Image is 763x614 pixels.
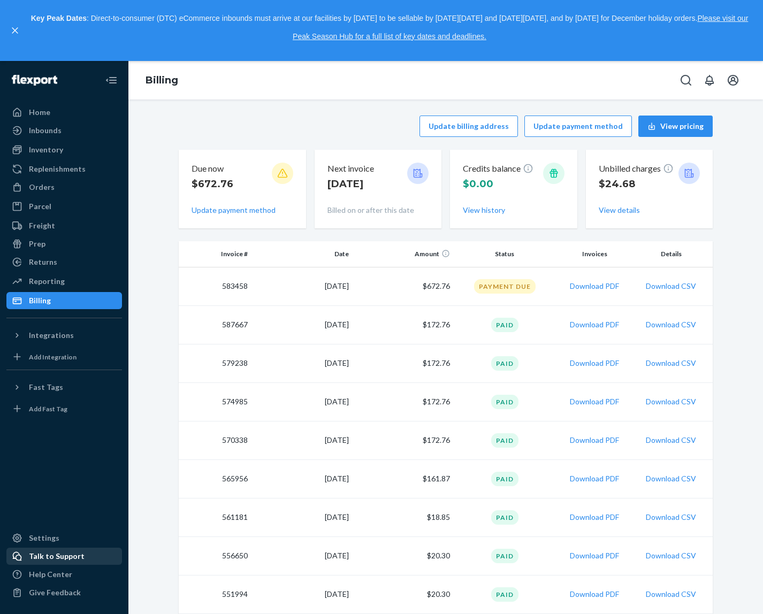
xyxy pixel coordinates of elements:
button: Update billing address [419,116,518,137]
td: [DATE] [252,498,353,536]
td: [DATE] [252,344,353,382]
div: Freight [29,220,55,231]
th: Amount [353,241,454,267]
div: Parcel [29,201,51,212]
div: Orders [29,182,55,193]
td: $18.85 [353,498,454,536]
a: Settings [6,529,122,547]
div: Inbounds [29,125,62,136]
td: [DATE] [252,421,353,459]
div: Integrations [29,330,74,341]
button: Open notifications [699,70,720,91]
p: $672.76 [192,177,233,191]
p: Credits balance [463,163,533,175]
a: Freight [6,217,122,234]
div: Payment Due [474,279,536,294]
div: Talk to Support [29,551,85,562]
div: Home [29,107,50,118]
button: Integrations [6,327,122,344]
th: Status [454,241,555,267]
div: Help Center [29,569,72,580]
button: Download CSV [646,473,696,484]
div: Returns [29,257,57,267]
button: close, [10,25,20,36]
div: Reporting [29,276,65,287]
td: $172.76 [353,344,454,382]
a: Inventory [6,141,122,158]
div: Inventory [29,144,63,155]
button: Open Search Box [675,70,697,91]
a: Billing [146,74,178,86]
td: $172.76 [353,382,454,421]
td: [DATE] [252,575,353,613]
td: $20.30 [353,536,454,575]
div: Billing [29,295,51,306]
td: $20.30 [353,575,454,613]
div: Fast Tags [29,382,63,393]
a: Returns [6,254,122,271]
td: [DATE] [252,459,353,498]
div: Paid [491,472,518,486]
div: Prep [29,239,45,249]
button: Download CSV [646,435,696,446]
div: Paid [491,433,518,448]
td: 570338 [179,421,252,459]
button: View pricing [638,116,713,137]
a: Inbounds [6,122,122,139]
a: Add Fast Tag [6,400,122,417]
strong: Key Peak Dates [31,14,87,22]
button: Download CSV [646,281,696,291]
th: Date [252,241,353,267]
td: [DATE] [252,382,353,421]
button: Download PDF [570,281,619,291]
a: Billing [6,292,122,309]
a: Prep [6,235,122,252]
td: $672.76 [353,267,454,305]
td: [DATE] [252,305,353,344]
a: Home [6,104,122,121]
td: 565956 [179,459,252,498]
a: Orders [6,179,122,196]
th: Details [634,241,713,267]
button: Download CSV [646,512,696,523]
a: Please visit our Peak Season Hub for a full list of key dates and deadlines. [293,14,748,41]
td: $172.76 [353,421,454,459]
td: [DATE] [252,267,353,305]
div: Paid [491,395,518,409]
ol: breadcrumbs [137,65,187,96]
div: Give Feedback [29,587,81,598]
p: : Direct-to-consumer (DTC) eCommerce inbounds must arrive at our facilities by [DATE] to be sella... [26,10,753,45]
button: Download CSV [646,589,696,600]
button: View details [599,205,640,216]
td: 551994 [179,575,252,613]
p: [DATE] [327,177,374,191]
p: $24.68 [599,177,674,191]
button: Download PDF [570,512,619,523]
div: Paid [491,318,518,332]
div: Replenishments [29,164,86,174]
button: Download CSV [646,550,696,561]
button: Download CSV [646,358,696,369]
button: Download PDF [570,358,619,369]
span: $0.00 [463,178,493,190]
button: Update payment method [192,205,276,216]
a: Replenishments [6,160,122,178]
td: 561181 [179,498,252,536]
a: Reporting [6,273,122,290]
button: Download PDF [570,396,619,407]
button: Update payment method [524,116,632,137]
div: Add Fast Tag [29,404,67,413]
div: Paid [491,549,518,563]
button: Give Feedback [6,584,122,601]
a: Help Center [6,566,122,583]
p: Next invoice [327,163,374,175]
button: View history [463,205,505,216]
button: Download PDF [570,319,619,330]
button: Download PDF [570,550,619,561]
button: Download PDF [570,473,619,484]
th: Invoices [555,241,634,267]
div: Settings [29,533,59,543]
td: 587667 [179,305,252,344]
button: Download CSV [646,319,696,330]
p: Billed on or after this date [327,205,429,216]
